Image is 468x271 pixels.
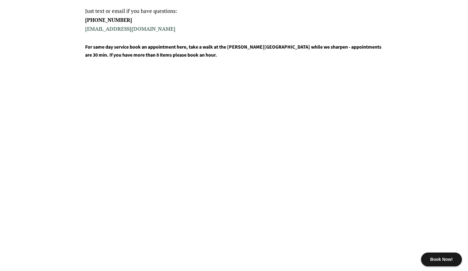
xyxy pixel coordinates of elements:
div: Book Now! [421,253,462,266]
strong: [PHONE_NUMBER] [85,16,177,32]
p: Just text or email if you have questions: [85,7,383,34]
h4: For same day service book an appointment here, take a walk at the [PERSON_NAME][GEOGRAPHIC_DATA] ... [85,43,383,59]
a: [EMAIL_ADDRESS][DOMAIN_NAME] [85,25,175,32]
